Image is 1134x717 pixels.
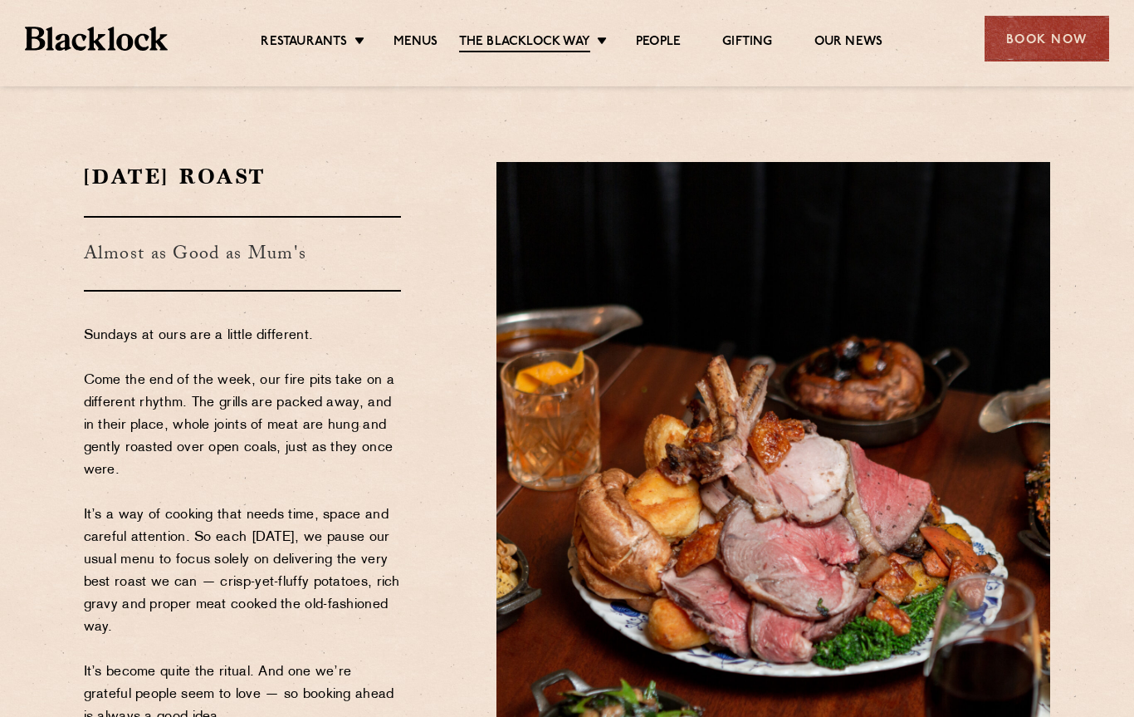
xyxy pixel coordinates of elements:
[25,27,168,51] img: BL_Textured_Logo-footer-cropped.svg
[636,34,681,51] a: People
[459,34,590,52] a: The Blacklock Way
[84,162,402,191] h2: [DATE] Roast
[84,216,402,292] h3: Almost as Good as Mum's
[261,34,347,51] a: Restaurants
[814,34,883,51] a: Our News
[393,34,438,51] a: Menus
[985,16,1109,61] div: Book Now
[722,34,772,51] a: Gifting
